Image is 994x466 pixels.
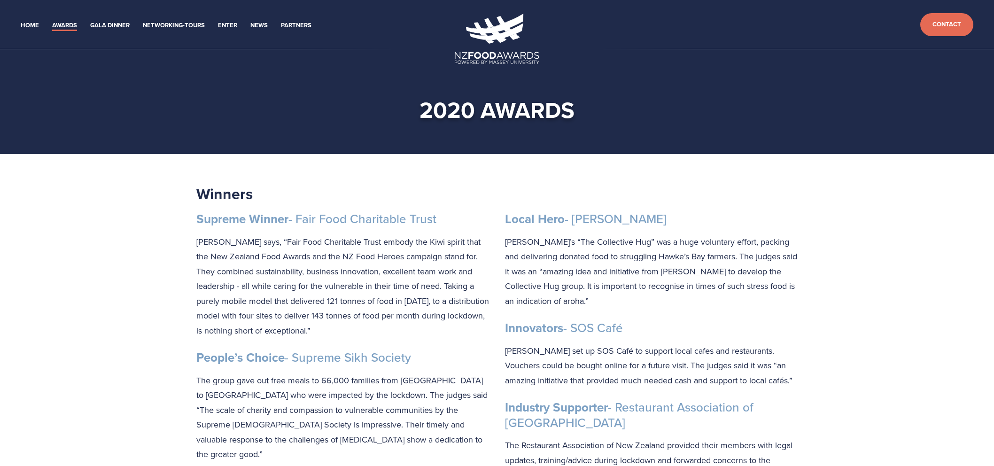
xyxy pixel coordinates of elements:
strong: People’s Choice [196,349,285,366]
p: [PERSON_NAME] says, “Fair Food Charitable Trust embody the Kiwi spirit that the New Zealand Food ... [196,234,489,338]
strong: Local Hero [505,210,565,228]
strong: Innovators [505,319,563,337]
strong: Industry Supporter [505,398,608,416]
h3: - [PERSON_NAME] [505,211,798,227]
a: Partners [281,20,311,31]
h3: - Supreme Sikh Society [196,350,489,365]
h1: 2020 AWARDS [211,96,783,124]
a: Gala Dinner [90,20,130,31]
h3: - SOS Café [505,320,798,336]
a: Home [21,20,39,31]
a: Awards [52,20,77,31]
strong: Winners [196,183,253,205]
a: Networking-Tours [143,20,205,31]
h3: - Fair Food Charitable Trust [196,211,489,227]
p: [PERSON_NAME]’s “The Collective Hug” was a huge voluntary effort, packing and delivering donated ... [505,234,798,309]
a: News [250,20,268,31]
a: Enter [218,20,237,31]
p: [PERSON_NAME] set up SOS Café to support local cafes and restaurants. Vouchers could be bought on... [505,343,798,388]
p: The group gave out free meals to 66,000 families from [GEOGRAPHIC_DATA] to [GEOGRAPHIC_DATA] who ... [196,373,489,462]
strong: Supreme Winner [196,210,288,228]
h3: - Restaurant Association of [GEOGRAPHIC_DATA] [505,400,798,430]
a: Contact [920,13,973,36]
